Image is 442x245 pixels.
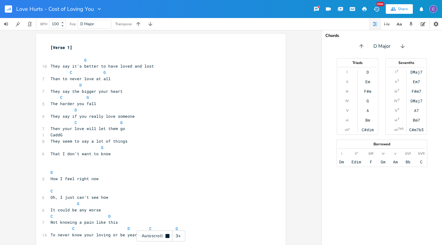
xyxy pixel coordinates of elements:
[346,118,348,122] div: vi
[405,151,411,156] div: bVI
[40,23,47,26] div: BPM
[365,118,370,122] div: Bm
[347,70,348,74] div: I
[120,120,123,125] span: G
[80,21,94,27] span: D Major
[341,151,342,156] div: i
[51,151,111,156] span: That I don’t want to know
[101,145,103,150] span: G
[51,138,127,144] span: They seem to say a lot of things
[51,126,125,131] span: Then your love will let them go
[51,101,96,106] span: The harder you fall
[413,118,420,122] div: Bm7
[108,213,111,219] span: D
[365,79,370,84] div: Em
[51,113,135,119] span: They say if you really love someone
[51,219,118,225] span: Not knowing a pain like this
[351,159,361,164] div: Edim
[386,4,413,14] button: Share
[367,108,369,113] div: A
[398,98,400,102] sup: 7
[137,231,185,241] div: Autoscroll
[51,176,99,181] span: How I feel right now
[393,159,398,164] div: Am
[72,226,75,231] span: C
[406,159,410,164] div: Bb
[346,89,348,94] div: iii
[346,108,348,113] div: V
[51,170,53,175] span: D
[370,159,372,164] div: F
[173,231,183,241] div: 3x
[51,76,111,81] span: Than to never love at all
[51,63,154,69] span: They say it’s better to have loved and lost
[410,70,422,74] div: DMaj7
[75,120,77,125] span: C
[345,127,350,132] div: vii°
[394,118,397,122] div: vi
[398,6,408,12] div: Share
[355,151,358,156] div: ii°
[367,98,369,103] div: G
[394,151,396,156] div: v
[376,2,384,6] div: New
[75,107,77,113] span: D
[149,226,152,231] span: C
[362,127,374,132] div: C#dim
[412,89,421,94] div: F#m7
[413,79,420,84] div: Em7
[337,142,427,146] div: Borrowed
[51,89,123,94] span: They say the bigger your heart
[87,95,89,100] span: G
[395,70,396,74] div: I
[51,195,108,200] span: Oh, I just can’t see how
[397,107,399,112] sup: 7
[70,70,72,75] span: C
[60,95,63,100] span: C
[51,213,53,219] span: C
[397,78,399,83] sup: 7
[410,98,422,103] div: GMaj7
[103,70,106,75] span: G
[84,57,87,63] span: G
[176,226,178,231] span: G
[397,69,398,74] sup: 7
[79,82,82,88] span: D
[420,159,422,164] div: C
[394,89,397,94] div: iii
[364,89,371,94] div: F#m
[394,98,397,103] div: IV
[325,34,438,38] div: Chords
[51,232,180,237] span: To never know your loving or be yearning for your kiss
[395,79,397,84] div: ii
[77,201,79,206] span: G
[418,151,425,156] div: bVII
[409,127,424,132] div: C#m7b5
[397,117,399,122] sup: 7
[345,98,349,103] div: IV
[51,45,72,50] span: [Verse 1]
[51,132,63,138] span: CaddG
[373,43,391,50] span: D Major
[369,151,373,156] div: bIII
[70,22,76,26] div: Key
[382,151,385,156] div: iv
[51,207,101,213] span: It could be any worse
[115,22,132,26] div: Transpose
[414,108,419,113] div: A7
[346,79,348,84] div: ii
[51,188,53,194] span: C
[127,226,130,231] span: D
[339,159,344,164] div: Dm
[386,61,427,65] div: Sevenths
[367,70,369,74] div: D
[395,108,397,113] div: V
[16,6,94,12] span: Love Hurts - Cost of Loving You
[337,61,378,65] div: Triads
[397,88,399,93] sup: 7
[394,127,398,132] div: vii
[370,4,382,14] button: New
[429,5,437,13] img: Calum Wright
[381,159,385,164] div: Gm
[398,126,404,131] sup: 7b5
